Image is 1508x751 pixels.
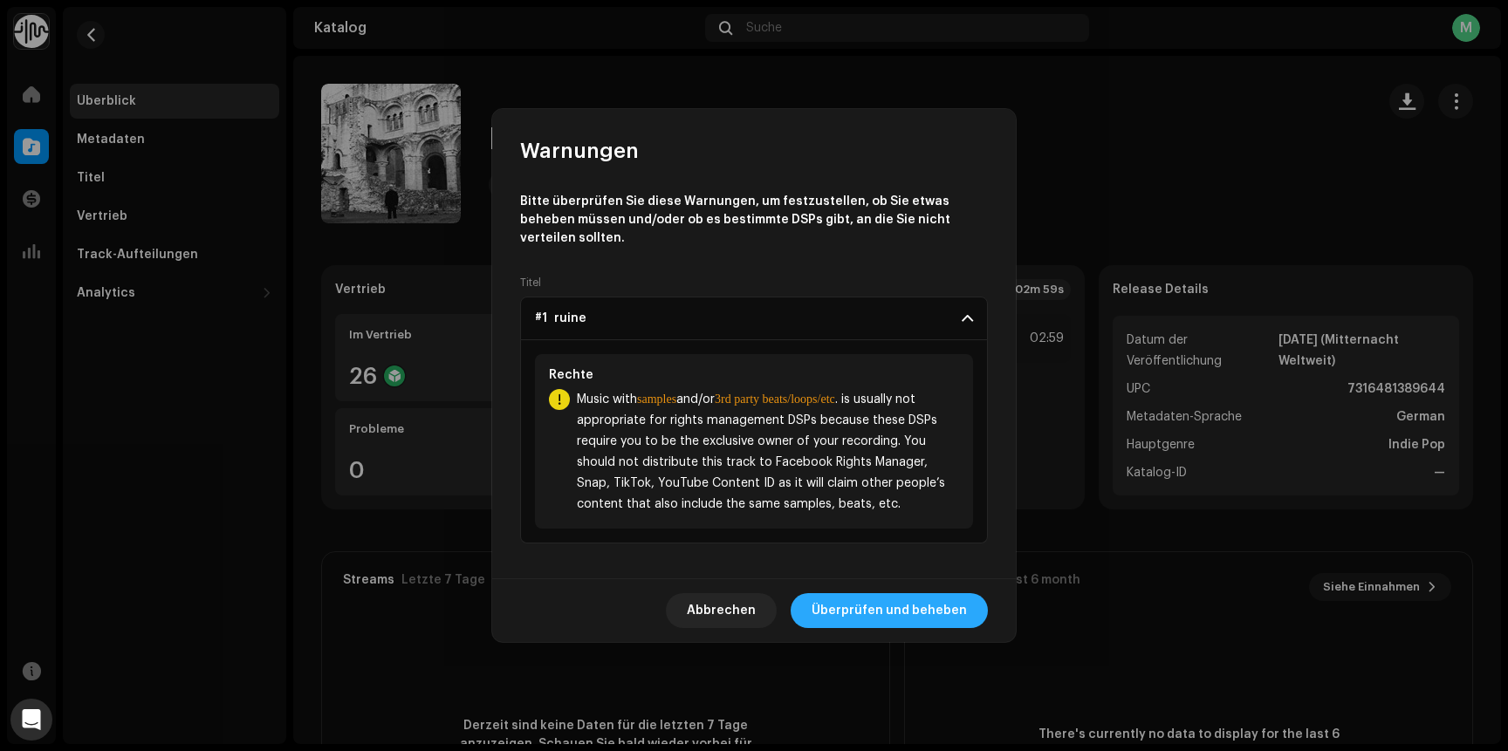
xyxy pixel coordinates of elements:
div: Open Intercom Messenger [10,699,52,741]
span: Music with and/or . is usually not appropriate for rights management DSPs because these DSPs requ... [577,389,959,515]
b: samples [637,393,676,406]
div: Rechte [549,368,959,382]
button: Abbrechen [666,593,777,628]
label: Titel [520,276,541,290]
p: Bitte überprüfen Sie diese Warnungen, um festzustellen, ob Sie etwas beheben müssen und/oder ob e... [520,193,988,248]
span: #1 ruine [535,311,586,325]
button: Überprüfen und beheben [791,593,988,628]
b: 3rd party beats/loops/etc [715,393,835,406]
span: Warnungen [520,137,639,165]
p-accordion-content: #1 ruine [520,340,988,543]
span: Abbrechen [687,593,756,628]
span: Überprüfen und beheben [812,593,967,628]
p-accordion-header: #1 ruine [520,297,988,340]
